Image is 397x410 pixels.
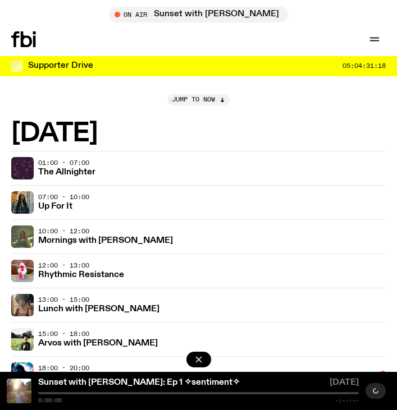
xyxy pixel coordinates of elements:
button: Jump to now [167,94,230,105]
span: Jump to now [172,96,215,103]
img: Jim Kretschmer in a really cute outfit with cute braids, standing on a train holding up a peace s... [11,225,34,248]
span: 13:00 - 15:00 [38,295,89,304]
a: Mornings with [PERSON_NAME] [38,234,173,245]
a: The Allnighter [38,166,95,177]
h3: Up For It [38,202,72,211]
a: Arvos with [PERSON_NAME] [38,337,158,348]
span: 0:00:00 [38,398,62,403]
h3: Supporter Drive [28,62,93,70]
button: On AirSunset with [PERSON_NAME] [109,7,288,22]
h3: The Allnighter [38,168,95,177]
img: Ify - a Brown Skin girl with black braided twists, looking up to the side with her tongue stickin... [11,191,34,214]
h3: Rhythmic Resistance [38,271,124,279]
a: Sunset with [PERSON_NAME]: Ep 1 ✧sentiment✧ [38,378,240,387]
h3: Arvos with [PERSON_NAME] [38,339,158,348]
span: 15:00 - 18:00 [38,329,89,338]
h2: [DATE] [11,121,386,146]
img: Bri is smiling and wearing a black t-shirt. She is standing in front of a lush, green field. Ther... [11,328,34,351]
h3: Mornings with [PERSON_NAME] [38,237,173,245]
a: Lunch with [PERSON_NAME] [38,303,159,314]
img: Attu crouches on gravel in front of a brown wall. They are wearing a white fur coat with a hood, ... [11,260,34,282]
span: [DATE] [330,379,359,390]
span: 18:00 - 20:00 [38,363,89,372]
a: Up For It [38,200,72,211]
span: 01:00 - 07:00 [38,158,89,167]
span: 07:00 - 10:00 [38,192,89,201]
span: 12:00 - 13:00 [38,261,89,270]
a: Rhythmic Resistance [38,269,124,279]
span: 10:00 - 12:00 [38,227,89,236]
span: 05:04:31:18 [343,63,386,69]
h3: Lunch with [PERSON_NAME] [38,305,159,314]
span: -:--:-- [335,398,359,403]
img: Simon Caldwell stands side on, looking downwards. He has headphones on. Behind him is a brightly ... [11,362,34,385]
